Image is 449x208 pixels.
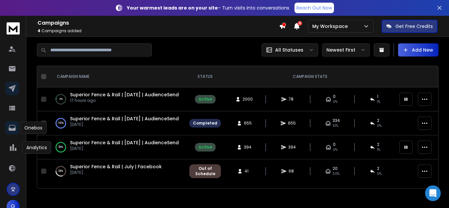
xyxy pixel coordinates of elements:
[382,20,437,33] button: Get Free Credits
[5,89,108,161] div: Hi [PERSON_NAME],I can see that your campaign is now sending emails successfully.
[244,145,251,150] span: 394
[59,144,63,150] p: 99 %
[49,66,185,87] th: CAMPAIGN NAME
[37,28,279,34] p: Campaigns added
[333,147,338,152] span: 0%
[5,89,126,175] div: Raj dice…
[6,144,126,155] textarea: Escribe un mensaje...
[377,147,380,152] span: 1 %
[297,21,302,26] span: 4
[333,166,338,171] span: 20
[10,157,15,163] button: Selector de emoji
[225,66,395,87] th: CAMPAIGN STATS
[7,22,20,35] img: logo
[49,159,185,183] td: 68%Superior Fence & Rail | July | Facebook[DATE]
[11,93,103,99] div: Hi [PERSON_NAME],
[49,111,185,135] td: 100%Superior Fence & Rail | [DATE] | AudienceSend[DATE]
[11,11,103,30] div: I suggest disabling Provider Matching so your campaign can start sending to all selected leads.
[32,6,41,11] h1: Box
[377,123,382,128] span: 0 %
[296,5,332,11] p: Reach Out Now
[24,39,126,73] div: provider matching is off, that option makes me select at least 1 that's why the three are selecte...
[199,97,212,102] div: Active
[289,169,295,174] span: 68
[70,98,179,103] p: 17 hours ago
[5,39,126,78] div: Gabriela dice…
[70,91,179,98] a: Superior Fence & Rail | [DATE] | AudienceSend
[37,19,279,27] h1: Campaigns
[243,97,253,102] span: 2000
[4,3,17,15] button: go back
[70,170,162,175] p: [DATE]
[288,145,296,150] span: 394
[49,135,185,159] td: 99%Superior Fence & Rail | [DATE] | AudienceSend[DATE]
[20,122,47,134] div: Onebox
[333,94,336,99] span: 0
[70,139,179,146] a: Superior Fence & Rail | [DATE] | AudienceSend
[377,142,379,147] span: 2
[333,142,336,147] span: 0
[70,115,179,122] a: Superior Fence & Rail | [DATE] | AudienceSend
[70,146,179,151] p: [DATE]
[333,118,340,123] span: 334
[22,141,51,154] div: Analytics
[59,96,63,103] p: 4 %
[113,155,123,165] button: Enviar un mensaje…
[49,87,185,111] td: 4%Superior Fence & Rail | [DATE] | AudienceSend17 hours ago
[31,157,36,163] button: Adjuntar un archivo
[115,3,127,15] button: Inicio
[377,94,378,99] span: 1
[333,99,338,104] span: 0 %
[29,43,121,69] div: provider matching is off, that option makes me select at least 1 that's why the three are selecte...
[21,157,26,163] button: Selector de gif
[127,5,218,11] strong: Your warmest leads are on your site
[295,3,334,13] a: Reach Out Now
[70,163,162,170] a: Superior Fence & Rail | July | Facebook
[127,5,289,11] p: – Turn visits into conversations
[244,121,252,126] span: 655
[19,4,29,14] img: Profile image for Box
[58,120,64,127] p: 100 %
[193,121,217,126] div: Completed
[59,168,63,174] p: 68 %
[193,166,217,176] div: Out of Schedule
[245,169,251,174] span: 41
[398,43,438,57] button: Add New
[275,47,303,53] p: All Statuses
[199,145,212,150] div: Active
[377,118,379,123] span: 2
[395,23,433,30] p: Get Free Credits
[425,185,441,201] iframe: Intercom live chat
[289,97,295,102] span: 78
[333,123,338,128] span: 51 %
[70,122,179,127] p: [DATE]
[11,99,103,119] div: I can see that your campaign is now sending emails successfully.
[312,23,350,30] p: My Workspace
[377,171,382,176] span: 5 %
[185,66,225,87] th: STATUS
[333,171,340,176] span: 50 %
[288,121,296,126] span: 655
[377,166,379,171] span: 2
[322,43,370,57] button: Newest First
[37,28,40,34] span: 4
[377,99,380,104] span: 1 %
